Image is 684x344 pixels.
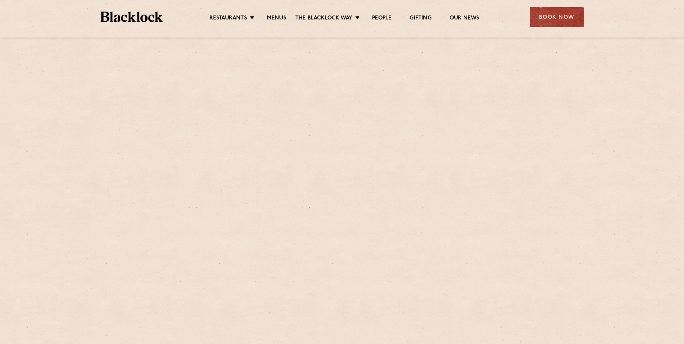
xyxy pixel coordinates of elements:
img: BL_Textured_Logo-footer-cropped.svg [101,12,163,22]
a: Gifting [410,15,431,23]
a: People [372,15,392,23]
a: Restaurants [209,15,247,23]
a: Our News [450,15,480,23]
a: The Blacklock Way [295,15,352,23]
a: Menus [267,15,286,23]
div: Book Now [530,7,584,27]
